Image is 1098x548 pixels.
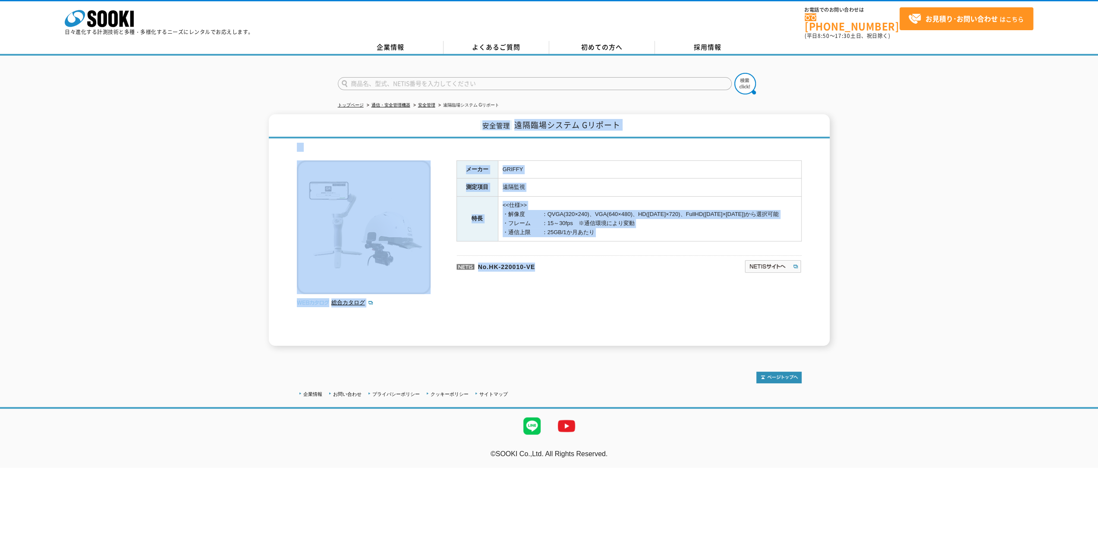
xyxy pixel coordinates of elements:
a: 初めての方へ [549,41,655,54]
img: LINE [515,409,549,443]
a: トップページ [338,103,364,107]
a: プライバシーポリシー [372,391,420,397]
img: NETISサイトへ [744,260,802,273]
th: メーカー [456,160,498,178]
img: YouTube [549,409,584,443]
p: 日々進化する計測技術と多種・多様化するニーズにレンタルでお応えします。 [65,29,254,34]
span: 遠隔臨場システム Gリポート [514,119,620,131]
strong: お見積り･お問い合わせ [925,13,998,24]
img: webカタログ [297,298,329,307]
th: 特長 [456,197,498,241]
a: 企業情報 [303,391,322,397]
span: はこちら [908,13,1024,25]
th: 測定項目 [456,178,498,197]
a: テストMail [1065,459,1098,467]
a: 安全管理 [418,103,435,107]
span: 安全管理 [480,120,512,130]
a: お見積り･お問い合わせはこちら [900,7,1033,30]
span: お電話でのお問い合わせは [805,7,900,13]
img: 遠隔臨場システム Gリポート [297,160,431,294]
a: よくあるご質問 [444,41,549,54]
td: <<仕様>> ・解像度 ：QVGA(320×240)、VGA(640×480)、HD([DATE]×720)、FullHD([DATE]×[DATE])から選択可能 ・フレーム ：15～30fp... [498,197,801,241]
a: 採用情報 [655,41,761,54]
td: 遠隔監視 [498,178,801,197]
span: 17:30 [835,32,850,40]
img: トップページへ [756,372,802,383]
a: クッキーポリシー [431,391,469,397]
a: 総合カタログ [331,299,374,306]
img: btn_search.png [734,73,756,94]
td: GRIFFY [498,160,801,178]
a: 企業情報 [338,41,444,54]
a: お問い合わせ [333,391,362,397]
p: No.HK-220010-VE [456,255,661,276]
li: 遠隔臨場システム Gリポート [437,101,500,110]
span: 8:50 [818,32,830,40]
span: (平日 ～ 土日、祝日除く) [805,32,890,40]
a: [PHONE_NUMBER] [805,13,900,31]
input: 商品名、型式、NETIS番号を入力してください [338,77,732,90]
span: 初めての方へ [581,42,623,52]
a: サイトマップ [479,391,508,397]
a: 通信・安全管理機器 [371,103,410,107]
